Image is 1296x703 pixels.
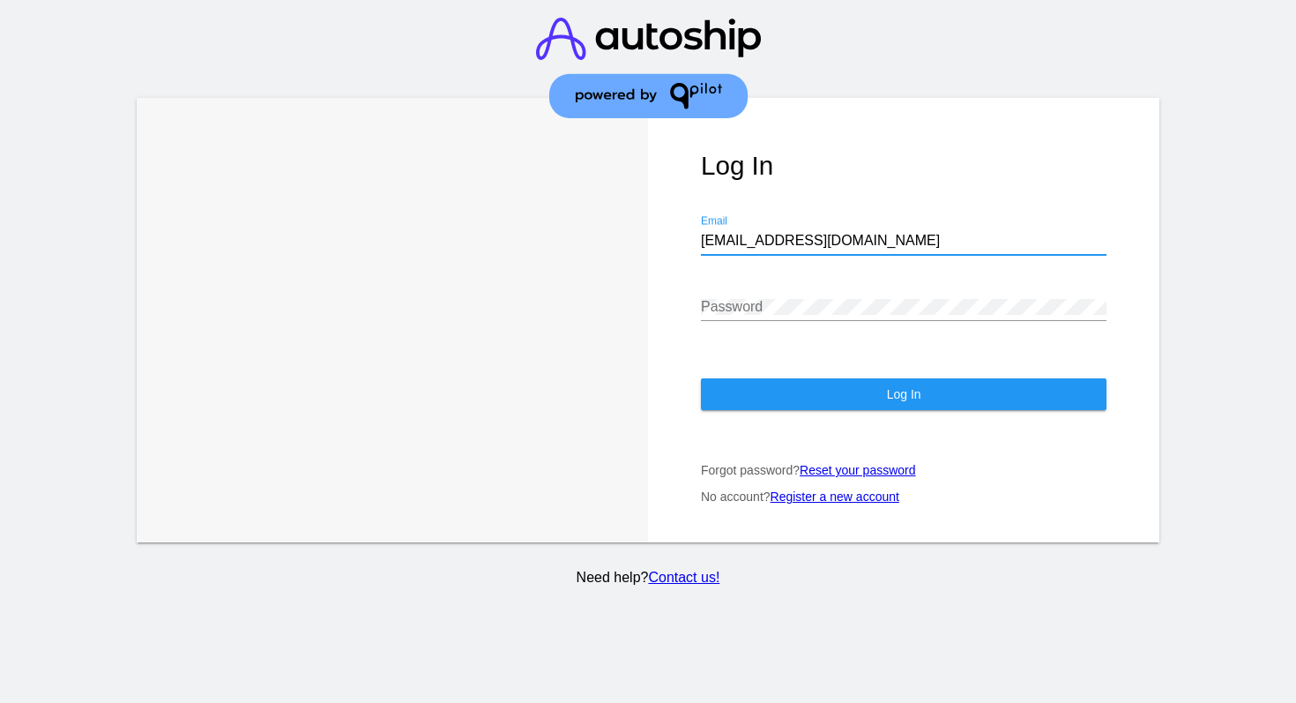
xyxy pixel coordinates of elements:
[771,490,899,504] a: Register a new account
[701,463,1106,477] p: Forgot password?
[701,378,1106,410] button: Log In
[701,233,1106,249] input: Email
[887,387,921,401] span: Log In
[648,570,719,585] a: Contact us!
[701,151,1106,181] h1: Log In
[800,463,916,477] a: Reset your password
[701,490,1106,504] p: No account?
[133,570,1163,586] p: Need help?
